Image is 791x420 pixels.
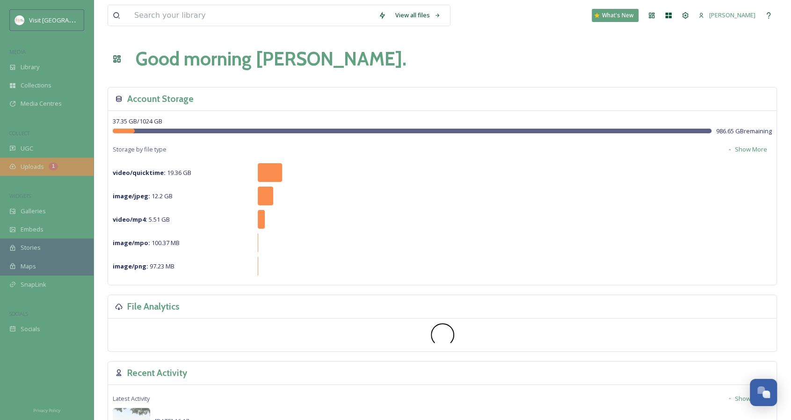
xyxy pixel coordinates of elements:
span: Uploads [21,162,44,171]
strong: video/quicktime : [113,168,166,177]
span: COLLECT [9,130,29,137]
span: 5.51 GB [113,215,170,224]
span: 986.65 GB remaining [716,127,772,136]
button: Show More [722,140,772,159]
div: 1 [49,163,58,170]
span: Latest Activity [113,394,150,403]
span: 37.35 GB / 1024 GB [113,117,162,125]
span: Embeds [21,225,44,234]
span: 19.36 GB [113,168,191,177]
span: 100.37 MB [113,239,180,247]
a: Privacy Policy [33,404,60,415]
span: Collections [21,81,51,90]
strong: image/jpeg : [113,192,150,200]
a: View all files [391,6,445,24]
span: Media Centres [21,99,62,108]
h3: Recent Activity [127,366,187,380]
span: Socials [21,325,40,333]
button: Show More [722,390,772,408]
span: MEDIA [9,48,26,55]
h1: Good morning [PERSON_NAME] . [136,45,406,73]
span: 97.23 MB [113,262,174,270]
a: [PERSON_NAME] [694,6,760,24]
input: Search your library [130,5,374,26]
span: UGC [21,144,33,153]
h3: Account Storage [127,92,194,106]
img: images.png [15,15,24,25]
strong: image/png : [113,262,148,270]
span: Stories [21,243,41,252]
strong: image/mpo : [113,239,150,247]
a: What's New [592,9,639,22]
span: Maps [21,262,36,271]
span: Library [21,63,39,72]
span: SnapLink [21,280,46,289]
span: SOCIALS [9,310,28,317]
span: 12.2 GB [113,192,173,200]
span: Galleries [21,207,46,216]
button: Open Chat [750,379,777,406]
span: [PERSON_NAME] [709,11,755,19]
span: Privacy Policy [33,407,60,413]
h3: File Analytics [127,300,180,313]
span: Visit [GEOGRAPHIC_DATA][PERSON_NAME] [29,15,148,24]
strong: video/mp4 : [113,215,147,224]
span: Storage by file type [113,145,167,154]
span: WIDGETS [9,192,31,199]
